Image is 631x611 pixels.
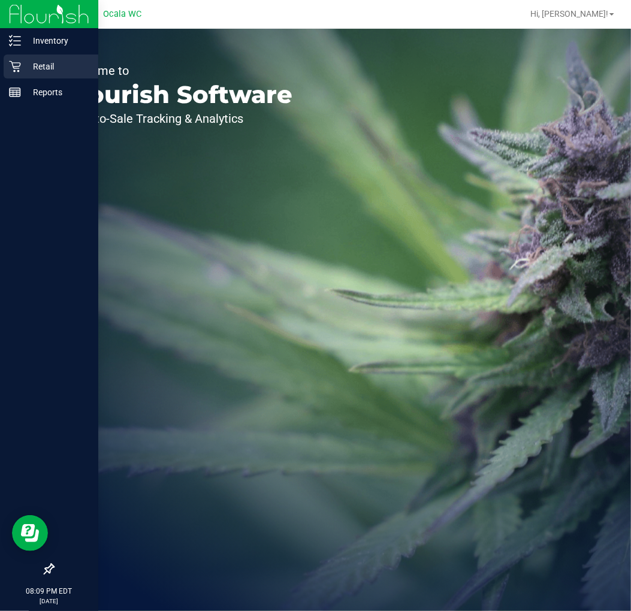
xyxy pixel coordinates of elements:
p: 08:09 PM EDT [5,586,93,597]
p: Inventory [21,34,93,48]
p: Seed-to-Sale Tracking & Analytics [65,113,292,125]
span: Hi, [PERSON_NAME]! [530,9,608,19]
p: Reports [21,85,93,99]
iframe: Resource center [12,515,48,551]
p: Welcome to [65,65,292,77]
inline-svg: Reports [9,86,21,98]
p: Flourish Software [65,83,292,107]
inline-svg: Inventory [9,35,21,47]
span: Ocala WC [103,9,141,19]
p: Retail [21,59,93,74]
inline-svg: Retail [9,61,21,72]
p: [DATE] [5,597,93,606]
